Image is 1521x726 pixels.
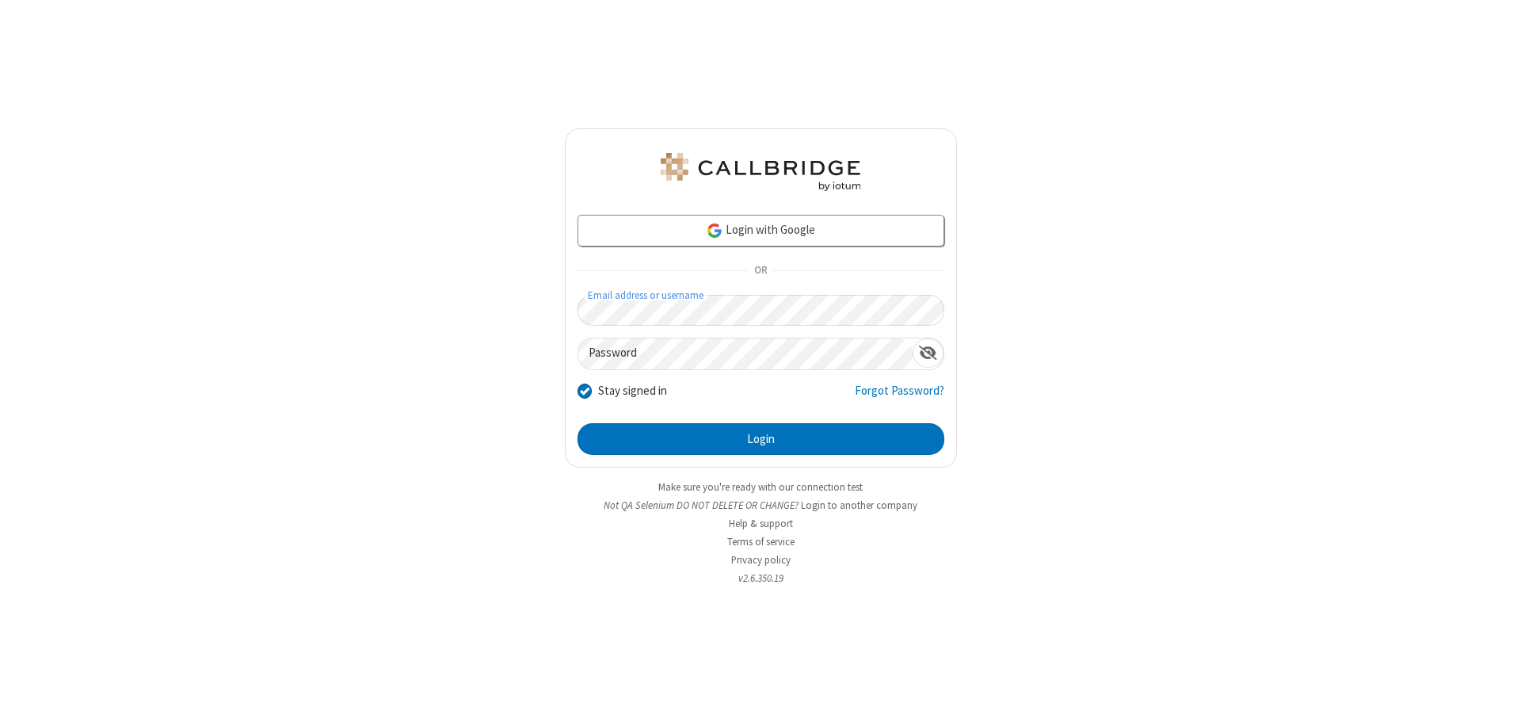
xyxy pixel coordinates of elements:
span: OR [748,260,773,282]
input: Password [578,338,913,369]
button: Login to another company [801,498,917,513]
button: Login [578,423,944,455]
img: google-icon.png [706,222,723,239]
li: Not QA Selenium DO NOT DELETE OR CHANGE? [565,498,957,513]
img: QA Selenium DO NOT DELETE OR CHANGE [658,153,863,191]
input: Email address or username [578,295,944,326]
div: Show password [913,338,943,368]
a: Forgot Password? [855,382,944,412]
li: v2.6.350.19 [565,571,957,586]
a: Help & support [729,517,793,530]
a: Login with Google [578,215,944,246]
a: Terms of service [727,535,795,548]
a: Privacy policy [731,553,791,567]
label: Stay signed in [598,382,667,400]
iframe: Chat [1481,685,1509,715]
a: Make sure you're ready with our connection test [658,480,863,494]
